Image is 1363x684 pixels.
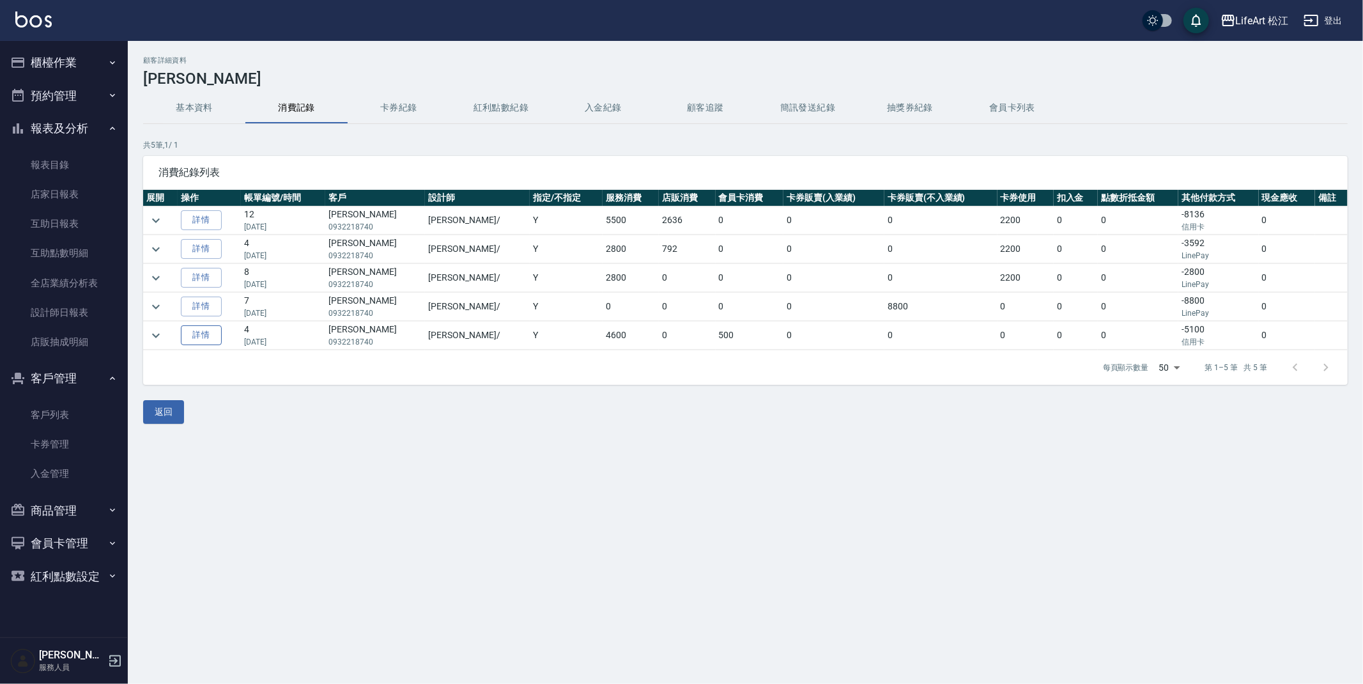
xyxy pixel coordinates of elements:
[328,221,422,233] p: 0932218740
[5,560,123,593] button: 紅利點數設定
[244,221,322,233] p: [DATE]
[659,190,715,206] th: 店販消費
[5,430,123,459] a: 卡券管理
[1054,190,1098,206] th: 扣入金
[659,235,715,263] td: 792
[1098,206,1178,235] td: 0
[178,190,241,206] th: 操作
[5,238,123,268] a: 互助點數明細
[5,527,123,560] button: 會員卡管理
[328,279,422,290] p: 0932218740
[659,264,715,292] td: 0
[425,235,530,263] td: [PERSON_NAME] /
[181,268,222,288] a: 詳情
[659,293,715,321] td: 0
[716,322,784,350] td: 500
[146,268,166,288] button: expand row
[5,298,123,327] a: 設計師日報表
[530,293,603,321] td: Y
[146,211,166,230] button: expand row
[5,459,123,488] a: 入金管理
[328,336,422,348] p: 0932218740
[241,293,325,321] td: 7
[716,235,784,263] td: 0
[783,235,884,263] td: 0
[1098,322,1178,350] td: 0
[15,12,52,27] img: Logo
[5,268,123,298] a: 全店業績分析表
[425,264,530,292] td: [PERSON_NAME] /
[325,322,425,350] td: [PERSON_NAME]
[1178,264,1259,292] td: -2800
[997,293,1054,321] td: 0
[654,93,757,123] button: 顧客追蹤
[1298,9,1348,33] button: 登出
[1205,362,1267,373] p: 第 1–5 筆 共 5 筆
[143,400,184,424] button: 返回
[859,93,961,123] button: 抽獎券紀錄
[143,56,1348,65] h2: 顧客詳細資料
[143,70,1348,88] h3: [PERSON_NAME]
[603,322,659,350] td: 4600
[783,264,884,292] td: 0
[241,190,325,206] th: 帳單編號/時間
[1178,206,1259,235] td: -8136
[5,180,123,209] a: 店家日報表
[884,264,997,292] td: 0
[143,139,1348,151] p: 共 5 筆, 1 / 1
[241,322,325,350] td: 4
[244,307,322,319] p: [DATE]
[244,279,322,290] p: [DATE]
[997,235,1054,263] td: 2200
[884,190,997,206] th: 卡券販賣(不入業績)
[158,166,1332,179] span: 消費紀錄列表
[143,93,245,123] button: 基本資料
[1178,293,1259,321] td: -8800
[603,264,659,292] td: 2800
[5,494,123,527] button: 商品管理
[328,307,422,319] p: 0932218740
[181,239,222,259] a: 詳情
[5,79,123,113] button: 預約管理
[1182,221,1256,233] p: 信用卡
[1259,206,1315,235] td: 0
[1182,279,1256,290] p: LinePay
[5,400,123,430] a: 客戶列表
[146,240,166,259] button: expand row
[1259,190,1315,206] th: 現金應收
[5,112,123,145] button: 報表及分析
[5,327,123,357] a: 店販抽成明細
[245,93,348,123] button: 消費記錄
[10,648,36,674] img: Person
[1103,362,1149,373] p: 每頁顯示數量
[1178,322,1259,350] td: -5100
[1098,235,1178,263] td: 0
[530,322,603,350] td: Y
[244,336,322,348] p: [DATE]
[530,235,603,263] td: Y
[244,250,322,261] p: [DATE]
[603,235,659,263] td: 2800
[1178,235,1259,263] td: -3592
[1178,190,1259,206] th: 其他付款方式
[146,297,166,316] button: expand row
[997,190,1054,206] th: 卡券使用
[1215,8,1294,34] button: LifeArt 松江
[241,264,325,292] td: 8
[39,649,104,662] h5: [PERSON_NAME]
[716,293,784,321] td: 0
[425,206,530,235] td: [PERSON_NAME] /
[1259,235,1315,263] td: 0
[325,235,425,263] td: [PERSON_NAME]
[884,322,997,350] td: 0
[143,190,178,206] th: 展開
[1098,190,1178,206] th: 點數折抵金額
[181,210,222,230] a: 詳情
[1098,264,1178,292] td: 0
[1182,336,1256,348] p: 信用卡
[325,190,425,206] th: 客戶
[146,326,166,345] button: expand row
[5,362,123,395] button: 客戶管理
[659,206,715,235] td: 2636
[181,325,222,345] a: 詳情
